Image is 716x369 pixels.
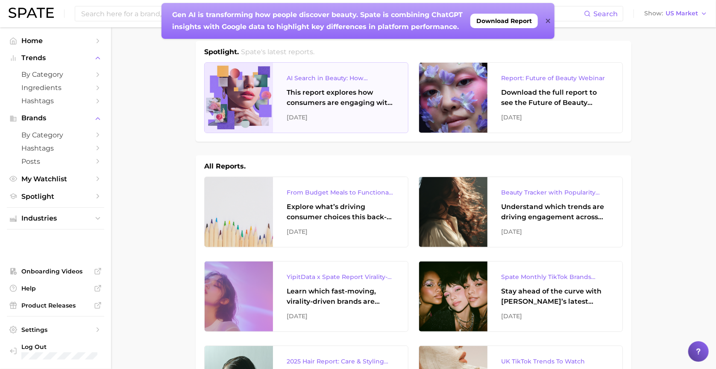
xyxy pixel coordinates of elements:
a: Product Releases [7,299,104,312]
span: Log Out [21,343,97,351]
span: Hashtags [21,144,90,152]
a: Log out. Currently logged in with e-mail hicks.ll@pg.com. [7,340,104,362]
span: Search [593,10,618,18]
div: Download the full report to see the Future of Beauty trends we unpacked during the webinar. [501,87,609,108]
div: [DATE] [287,112,394,122]
div: Learn which fast-moving, virality-driven brands are leading the pack, the risks of viral growth, ... [287,286,394,307]
button: Industries [7,212,104,225]
a: Hashtags [7,94,104,108]
div: Spate Monthly TikTok Brands Tracker [501,272,609,282]
span: by Category [21,70,90,78]
div: This report explores how consumers are engaging with AI-powered search tools — and what it means ... [287,87,394,108]
span: Posts [21,157,90,166]
button: ShowUS Market [642,8,710,19]
a: Hashtags [7,142,104,155]
span: Ingredients [21,84,90,92]
span: by Category [21,131,90,139]
div: [DATE] [287,227,394,237]
a: Report: Future of Beauty WebinarDownload the full report to see the Future of Beauty trends we un... [419,62,623,133]
a: From Budget Meals to Functional Snacks: Food & Beverage Trends Shaping Consumer Behavior This Sch... [204,177,408,247]
a: by Category [7,128,104,142]
div: AI Search in Beauty: How Consumers Are Using ChatGPT vs. Google Search [287,73,394,83]
a: Help [7,282,104,295]
span: Onboarding Videos [21,267,90,275]
span: Spotlight [21,192,90,200]
span: Product Releases [21,302,90,309]
input: Search here for a brand, industry, or ingredient [80,6,584,21]
div: [DATE] [501,112,609,122]
span: Industries [21,215,90,222]
div: From Budget Meals to Functional Snacks: Food & Beverage Trends Shaping Consumer Behavior This Sch... [287,187,394,198]
a: Spotlight [7,190,104,203]
a: Posts [7,155,104,168]
div: UK TikTok Trends To Watch [501,356,609,366]
div: [DATE] [501,311,609,321]
button: Trends [7,52,104,64]
img: SPATE [9,8,54,18]
span: US Market [666,11,698,16]
a: Settings [7,323,104,336]
div: Understand which trends are driving engagement across platforms in the skin, hair, makeup, and fr... [501,202,609,222]
h1: All Reports. [204,161,246,171]
button: Brands [7,112,104,125]
div: YipitData x Spate Report Virality-Driven Brands Are Taking a Slice of the Beauty Pie [287,272,394,282]
div: Report: Future of Beauty Webinar [501,73,609,83]
div: 2025 Hair Report: Care & Styling Products [287,356,394,366]
span: Hashtags [21,97,90,105]
span: Brands [21,114,90,122]
a: Beauty Tracker with Popularity IndexUnderstand which trends are driving engagement across platfor... [419,177,623,247]
span: Trends [21,54,90,62]
span: Settings [21,326,90,334]
span: Help [21,285,90,292]
span: My Watchlist [21,175,90,183]
span: Show [644,11,663,16]
span: Home [21,37,90,45]
a: by Category [7,68,104,81]
div: [DATE] [501,227,609,237]
div: Explore what’s driving consumer choices this back-to-school season From budget-friendly meals to ... [287,202,394,222]
div: [DATE] [287,311,394,321]
a: YipitData x Spate Report Virality-Driven Brands Are Taking a Slice of the Beauty PieLearn which f... [204,261,408,332]
a: AI Search in Beauty: How Consumers Are Using ChatGPT vs. Google SearchThis report explores how co... [204,62,408,133]
a: Onboarding Videos [7,265,104,278]
a: Ingredients [7,81,104,94]
a: Spate Monthly TikTok Brands TrackerStay ahead of the curve with [PERSON_NAME]’s latest monthly tr... [419,261,623,332]
a: Home [7,34,104,47]
a: My Watchlist [7,172,104,186]
div: Stay ahead of the curve with [PERSON_NAME]’s latest monthly tracker, spotlighting the fastest-gro... [501,286,609,307]
h2: Spate's latest reports. [241,47,315,57]
div: Beauty Tracker with Popularity Index [501,187,609,198]
h1: Spotlight. [204,47,239,57]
